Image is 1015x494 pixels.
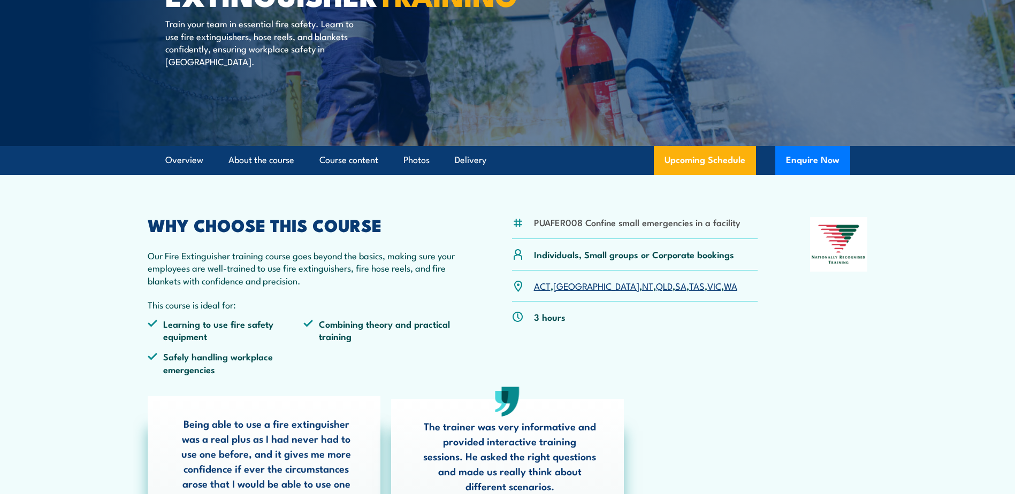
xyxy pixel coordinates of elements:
[319,146,378,174] a: Course content
[675,279,686,292] a: SA
[165,146,203,174] a: Overview
[534,280,737,292] p: , , , , , , ,
[534,216,741,228] li: PUAFER008 Confine small emergencies in a facility
[775,146,850,175] button: Enquire Now
[165,17,361,67] p: Train your team in essential fire safety. Learn to use fire extinguishers, hose reels, and blanke...
[534,248,734,260] p: Individuals, Small groups or Corporate bookings
[455,146,486,174] a: Delivery
[148,298,460,311] p: This course is ideal for:
[148,217,460,232] h2: WHY CHOOSE THIS COURSE
[689,279,705,292] a: TAS
[553,279,639,292] a: [GEOGRAPHIC_DATA]
[724,279,737,292] a: WA
[148,350,304,375] li: Safely handling workplace emergencies
[303,318,460,343] li: Combining theory and practical training
[534,279,551,292] a: ACT
[403,146,430,174] a: Photos
[707,279,721,292] a: VIC
[534,311,566,323] p: 3 hours
[656,279,673,292] a: QLD
[810,217,868,272] img: Nationally Recognised Training logo.
[228,146,294,174] a: About the course
[642,279,653,292] a: NT
[423,419,597,493] p: The trainer was very informative and provided interactive training sessions. He asked the right q...
[654,146,756,175] a: Upcoming Schedule
[148,249,460,287] p: Our Fire Extinguisher training course goes beyond the basics, making sure your employees are well...
[148,318,304,343] li: Learning to use fire safety equipment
